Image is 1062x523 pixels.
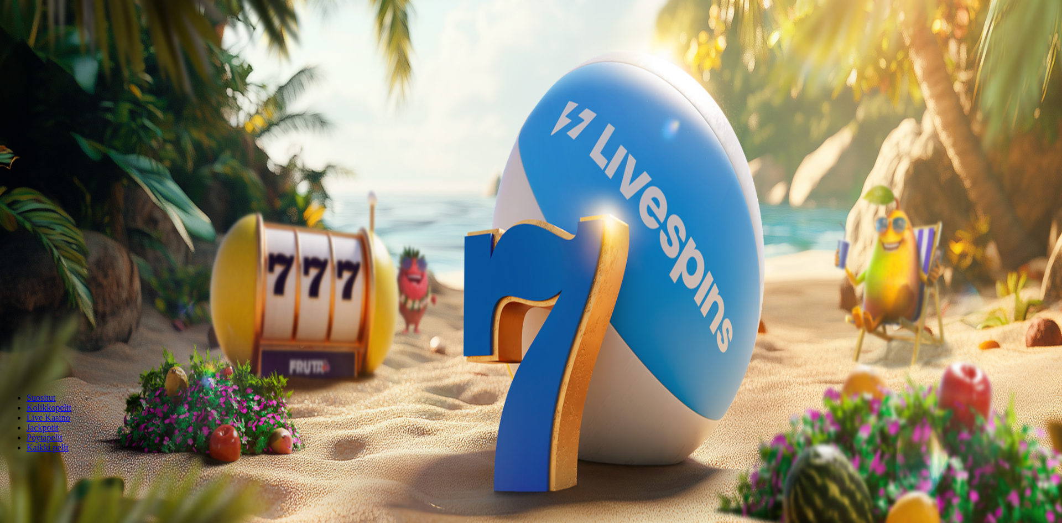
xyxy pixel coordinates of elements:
[27,393,55,402] a: Suositut
[27,403,71,412] a: Kolikkopelit
[27,413,70,422] a: Live Kasino
[27,433,63,442] a: Pöytäpelit
[4,374,1058,473] header: Lobby
[27,423,59,432] a: Jackpotit
[27,443,69,452] a: Kaikki pelit
[4,374,1058,453] nav: Lobby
